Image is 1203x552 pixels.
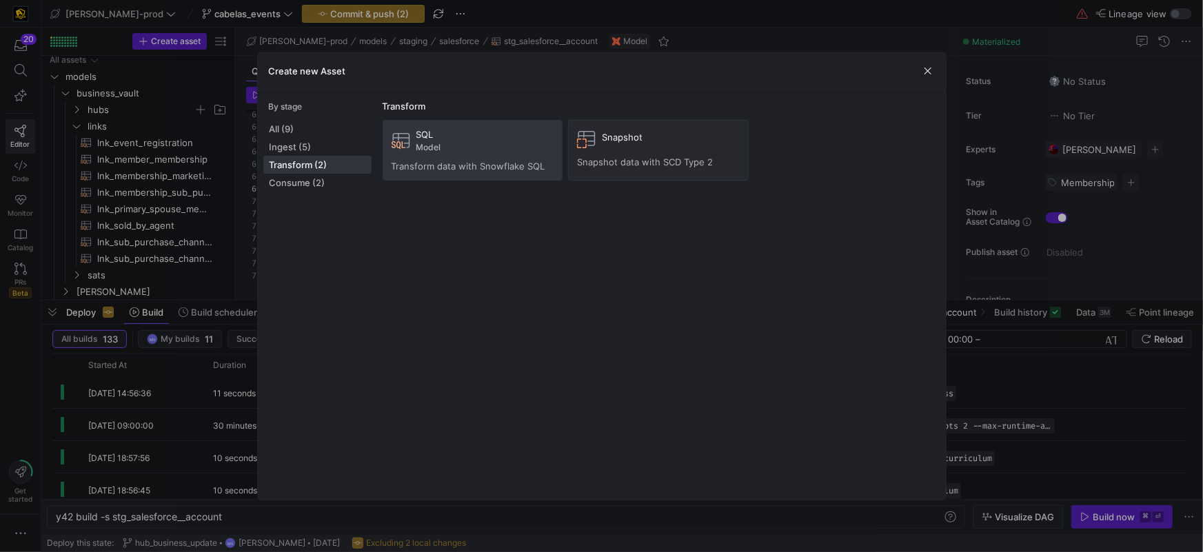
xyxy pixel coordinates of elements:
span: Transform data with Snowflake SQL [392,161,545,172]
button: Transform (2) [263,156,372,174]
button: All (9) [263,120,372,138]
span: Model [416,143,554,152]
h3: Create new Asset [269,65,346,76]
div: By stage [269,102,372,112]
button: SQLModelTransform data with Snowflake SQL [383,120,563,181]
button: Consume (2) [263,174,372,192]
button: SnapshotSnapshot data with SCD Type 2 [568,120,749,181]
div: Transform [383,101,935,112]
span: All (9) [270,123,365,134]
button: Ingest (5) [263,138,372,156]
span: Snapshot [602,132,643,143]
span: Transform (2) [270,159,365,170]
span: Ingest (5) [270,141,365,152]
span: SQL [416,129,434,140]
span: Snapshot data with SCD Type 2 [577,156,713,167]
span: Consume (2) [270,177,365,188]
